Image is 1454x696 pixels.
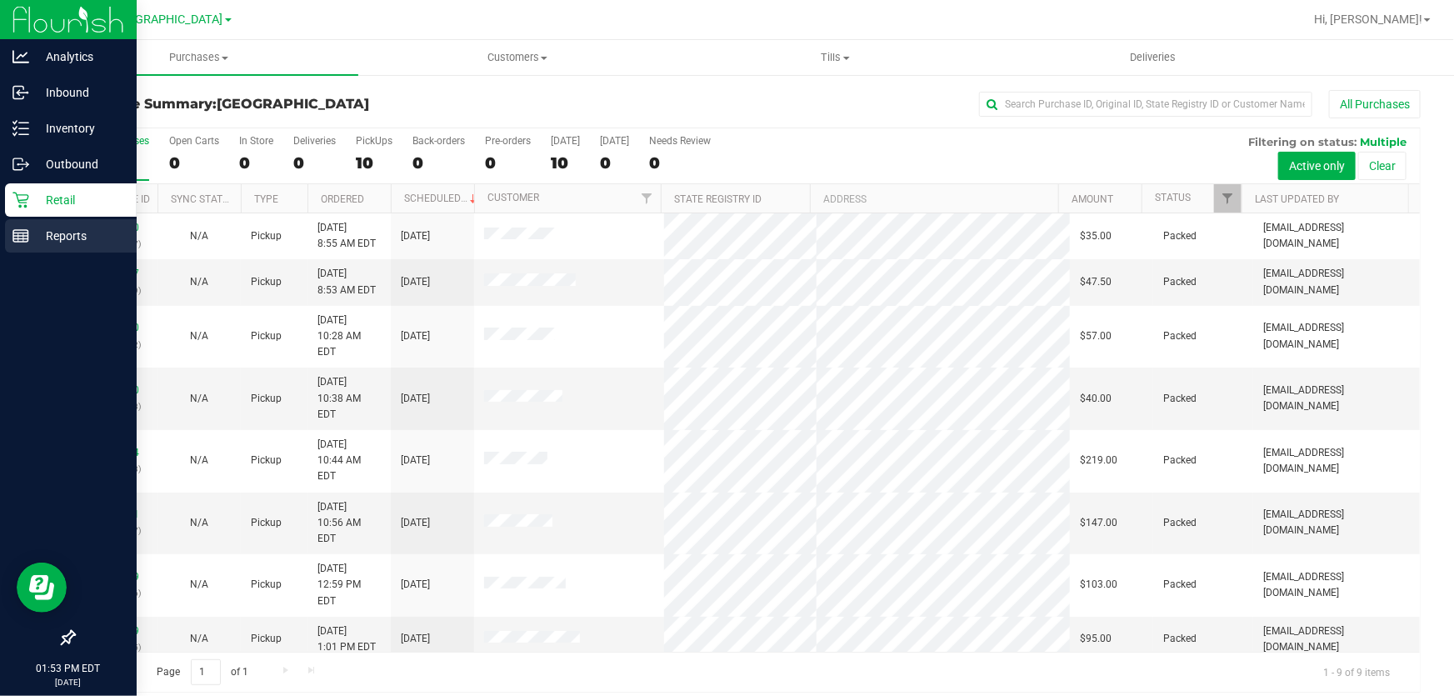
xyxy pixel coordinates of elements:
span: Pickup [251,577,282,593]
button: All Purchases [1329,90,1421,118]
span: 1 - 9 of 9 items [1310,659,1403,684]
span: Not Applicable [190,517,208,528]
span: $95.00 [1080,631,1112,647]
inline-svg: Retail [12,192,29,208]
span: Filtering on status: [1248,135,1357,148]
iframe: Resource center [17,563,67,613]
span: [EMAIL_ADDRESS][DOMAIN_NAME] [1263,569,1410,601]
p: 01:53 PM EDT [7,661,129,676]
inline-svg: Analytics [12,48,29,65]
button: Active only [1278,152,1356,180]
span: Not Applicable [190,454,208,466]
a: Customers [358,40,677,75]
div: 0 [412,153,465,173]
span: Pickup [251,274,282,290]
div: 0 [293,153,336,173]
p: Analytics [29,47,129,67]
span: [DATE] [401,274,430,290]
span: [DATE] [401,631,430,647]
span: [DATE] [401,515,430,531]
a: State Registry ID [674,193,762,205]
span: $57.00 [1080,328,1112,344]
button: N/A [190,274,208,290]
span: Packed [1163,577,1197,593]
span: Packed [1163,328,1197,344]
span: [GEOGRAPHIC_DATA] [109,13,223,27]
span: [EMAIL_ADDRESS][DOMAIN_NAME] [1263,383,1410,414]
p: Inbound [29,83,129,103]
span: Packed [1163,274,1197,290]
p: Reports [29,226,129,246]
inline-svg: Outbound [12,156,29,173]
span: Tills [677,50,994,65]
p: Outbound [29,154,129,174]
button: N/A [190,328,208,344]
a: Scheduled [404,193,480,204]
p: [DATE] [7,676,129,688]
span: [DATE] [401,453,430,468]
span: [DATE] 8:53 AM EDT [317,266,376,298]
span: Pickup [251,391,282,407]
span: Not Applicable [190,330,208,342]
div: In Store [239,135,273,147]
span: [DATE] 10:44 AM EDT [317,437,381,485]
input: Search Purchase ID, Original ID, State Registry ID or Customer Name... [979,92,1312,117]
span: [DATE] 10:56 AM EDT [317,499,381,548]
span: $47.50 [1080,274,1112,290]
div: Back-orders [412,135,465,147]
div: [DATE] [551,135,580,147]
a: Customer [487,192,539,203]
span: Not Applicable [190,276,208,288]
a: Deliveries [994,40,1312,75]
span: [EMAIL_ADDRESS][DOMAIN_NAME] [1263,507,1410,538]
a: Sync Status [171,193,235,205]
span: [DATE] [401,577,430,593]
span: Not Applicable [190,633,208,644]
a: Last Updated By [1255,193,1339,205]
span: $147.00 [1080,515,1117,531]
div: 0 [239,153,273,173]
div: 0 [600,153,629,173]
div: Pre-orders [485,135,531,147]
span: Pickup [251,328,282,344]
a: Status [1155,192,1191,203]
a: Amount [1072,193,1113,205]
span: Not Applicable [190,393,208,404]
span: [EMAIL_ADDRESS][DOMAIN_NAME] [1263,320,1410,352]
inline-svg: Reports [12,228,29,244]
a: Filter [1214,184,1242,213]
span: Purchases [40,50,358,65]
span: [DATE] 10:28 AM EDT [317,313,381,361]
span: [GEOGRAPHIC_DATA] [217,96,369,112]
div: PickUps [356,135,392,147]
inline-svg: Inventory [12,120,29,137]
div: [DATE] [600,135,629,147]
h3: Purchase Summary: [73,97,522,112]
span: Pickup [251,515,282,531]
span: [DATE] [401,228,430,244]
p: Inventory [29,118,129,138]
span: [EMAIL_ADDRESS][DOMAIN_NAME] [1263,445,1410,477]
div: 10 [551,153,580,173]
input: 1 [191,659,221,685]
button: Clear [1358,152,1407,180]
span: [DATE] [401,328,430,344]
span: Packed [1163,228,1197,244]
span: [DATE] 10:38 AM EDT [317,374,381,423]
div: Open Carts [169,135,219,147]
div: Deliveries [293,135,336,147]
button: N/A [190,631,208,647]
inline-svg: Inbound [12,84,29,101]
div: 0 [649,153,711,173]
span: Deliveries [1108,50,1199,65]
a: Filter [633,184,661,213]
span: [DATE] 12:59 PM EDT [317,561,381,609]
button: N/A [190,228,208,244]
div: 10 [356,153,392,173]
span: Packed [1163,391,1197,407]
div: Needs Review [649,135,711,147]
button: N/A [190,515,208,531]
span: $35.00 [1080,228,1112,244]
span: Hi, [PERSON_NAME]! [1314,13,1422,26]
span: Not Applicable [190,578,208,590]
